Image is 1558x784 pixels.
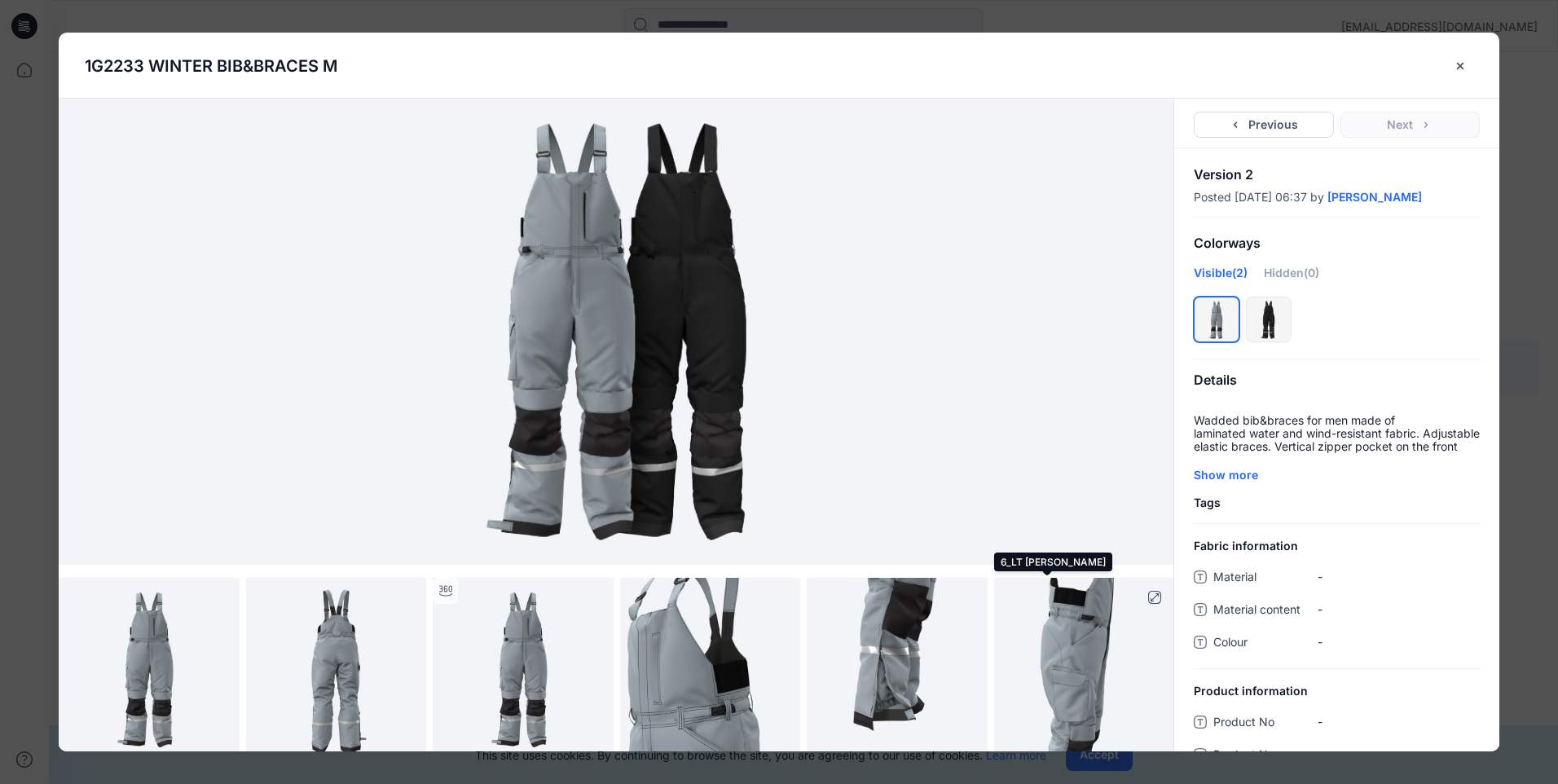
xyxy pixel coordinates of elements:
[994,578,1175,759] img: 6_LT GREY
[1194,682,1308,699] span: Product information
[1174,496,1499,510] h4: Tags
[1194,466,1480,483] div: Show more
[228,99,1005,565] img: 1G2233_PD_1_Design_updated
[433,578,614,759] img: Alvar Overall Turntable RayTrace
[1213,712,1311,735] span: Product No
[1213,745,1311,768] span: Product Name
[1246,297,1292,342] div: BLACK
[1194,414,1480,453] p: Wadded bib&braces for men made of laminated water and wind-resistant fabric. Adjustable elastic b...
[1194,112,1334,138] button: Previous
[1194,264,1248,293] div: Visible (2)
[807,578,988,759] img: 5_LT GREY
[1318,568,1480,585] span: -
[1174,359,1499,401] div: Details
[1213,632,1311,655] span: Colour
[59,578,240,759] img: Alvar Overall Front RayTrace
[246,578,427,759] img: Alvar Overall Back RayTrace
[1142,584,1168,610] button: full screen
[1327,191,1422,204] a: [PERSON_NAME]
[1318,601,1480,618] span: -
[1194,168,1480,181] p: Version 2
[1213,567,1311,590] span: Material
[1194,191,1480,204] div: Posted [DATE] 06:37 by
[1194,537,1298,554] span: Fabric information
[1264,264,1319,293] div: Hidden (0)
[1213,600,1311,623] span: Material content
[1318,713,1480,730] span: -
[620,578,801,759] img: 4_LT GREY
[1318,633,1480,650] span: -
[1448,53,1473,79] button: close-btn
[1318,746,1480,763] span: -
[1174,222,1499,264] div: Colorways
[1194,297,1239,342] div: LT GREY
[85,54,337,78] p: 1G2233 WINTER BIB&BRACES M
